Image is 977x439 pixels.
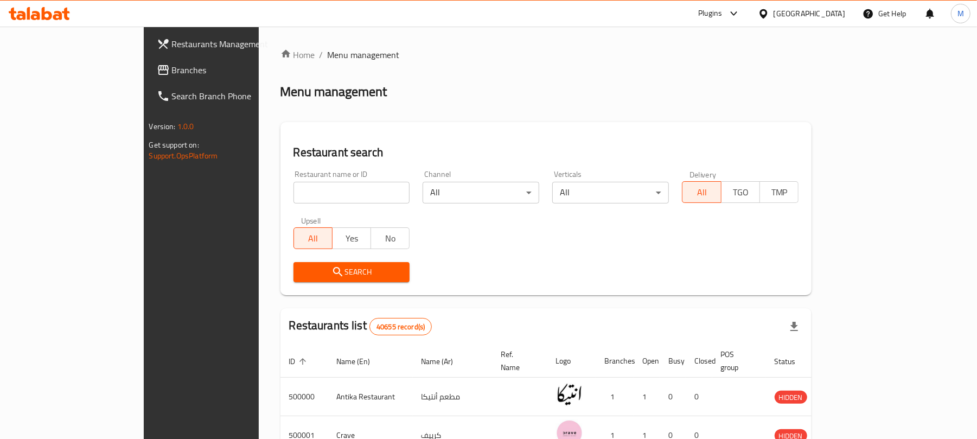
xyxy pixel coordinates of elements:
span: Restaurants Management [172,37,298,50]
th: Open [634,345,660,378]
span: HIDDEN [775,391,807,404]
span: Status [775,355,810,368]
div: Export file [781,314,807,340]
img: Antika Restaurant [556,381,583,408]
h2: Menu management [280,83,387,100]
td: 0 [660,378,686,416]
button: TGO [721,181,760,203]
span: POS group [721,348,753,374]
span: Search [302,265,401,279]
input: Search for restaurant name or ID.. [293,182,410,203]
span: Name (Ar) [422,355,468,368]
button: All [682,181,721,203]
li: / [320,48,323,61]
label: Upsell [301,217,321,224]
span: No [375,231,405,246]
button: Yes [332,227,371,249]
span: Yes [337,231,367,246]
div: Plugins [698,7,722,20]
a: Support.OpsPlatform [149,149,218,163]
span: Version: [149,119,176,133]
button: All [293,227,333,249]
th: Busy [660,345,686,378]
td: 0 [686,378,712,416]
th: Logo [547,345,596,378]
div: All [552,182,669,203]
a: Restaurants Management [148,31,307,57]
label: Delivery [689,170,717,178]
td: 1 [596,378,634,416]
h2: Restaurant search [293,144,799,161]
span: 40655 record(s) [370,322,431,332]
a: Search Branch Phone [148,83,307,109]
div: Total records count [369,318,432,335]
span: M [957,8,964,20]
th: Branches [596,345,634,378]
span: Menu management [328,48,400,61]
span: Name (En) [337,355,385,368]
div: All [423,182,539,203]
span: Ref. Name [501,348,534,374]
button: TMP [759,181,799,203]
span: TMP [764,184,794,200]
div: [GEOGRAPHIC_DATA] [774,8,845,20]
td: 1 [634,378,660,416]
span: All [687,184,717,200]
a: Branches [148,57,307,83]
th: Closed [686,345,712,378]
span: 1.0.0 [177,119,194,133]
button: No [371,227,410,249]
h2: Restaurants list [289,317,432,335]
span: ID [289,355,310,368]
td: Antika Restaurant [328,378,413,416]
span: Search Branch Phone [172,90,298,103]
span: All [298,231,328,246]
span: Get support on: [149,138,199,152]
nav: breadcrumb [280,48,812,61]
span: Branches [172,63,298,77]
span: TGO [726,184,756,200]
button: Search [293,262,410,282]
td: مطعم أنتيكا [413,378,493,416]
